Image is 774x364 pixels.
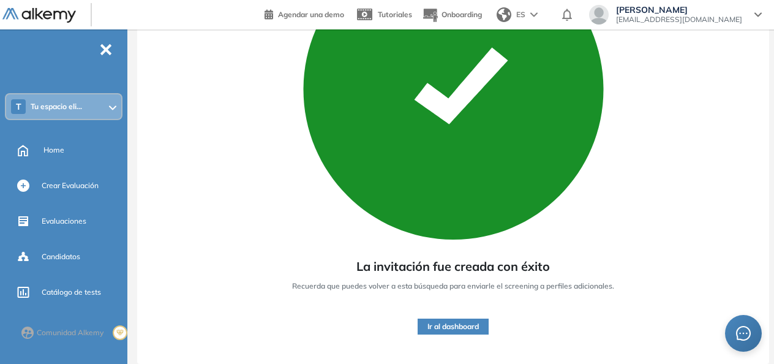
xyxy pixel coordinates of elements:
span: Tu espacio eli... [31,102,82,112]
span: [PERSON_NAME] [616,5,742,15]
span: Home [43,145,64,156]
span: T [16,102,21,112]
span: Crear Evaluación [42,180,99,191]
span: message [736,326,751,341]
span: Tutoriales [378,10,412,19]
span: Candidatos [42,251,80,262]
span: Agendar una demo [278,10,344,19]
span: La invitación fue creada con éxito [356,257,550,276]
img: Logo [2,8,76,23]
span: Evaluaciones [42,216,86,227]
span: Catálogo de tests [42,287,101,298]
a: Agendar una demo [265,6,344,21]
span: Onboarding [441,10,482,19]
img: arrow [530,12,538,17]
button: Onboarding [422,2,482,28]
span: ES [516,9,525,20]
span: [EMAIL_ADDRESS][DOMAIN_NAME] [616,15,742,25]
img: world [497,7,511,22]
span: Recuerda que puedes volver a esta búsqueda para enviarle el screening a perfiles adicionales. [292,281,614,292]
button: Ir al dashboard [418,319,489,335]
